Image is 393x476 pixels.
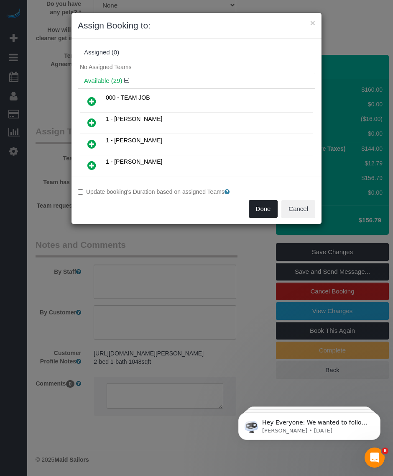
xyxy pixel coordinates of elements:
[78,188,315,196] label: Update booking's Duration based on assigned Teams
[382,448,388,454] span: 8
[36,24,143,114] span: Hey Everyone: We wanted to follow up and let you know we have been closely monitoring the account...
[106,137,162,144] span: 1 - [PERSON_NAME]
[249,200,278,218] button: Done
[310,18,315,27] button: ×
[365,448,385,468] iframe: Intercom live chat
[106,116,162,122] span: 1 - [PERSON_NAME]
[281,200,315,218] button: Cancel
[36,32,144,40] p: Message from Ellie, sent 4d ago
[106,158,162,165] span: 1 - [PERSON_NAME]
[84,49,309,56] div: Assigned (0)
[78,19,315,32] h3: Assign Booking to:
[80,64,131,70] span: No Assigned Teams
[78,189,83,195] input: Update booking's Duration based on assigned Teams
[106,94,150,101] span: 000 - TEAM JOB
[84,77,309,85] h4: Available (29)
[226,395,393,453] iframe: Intercom notifications message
